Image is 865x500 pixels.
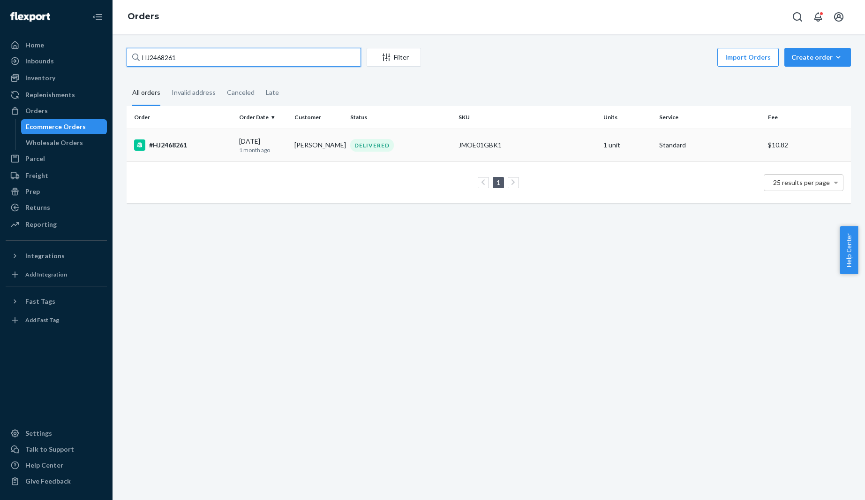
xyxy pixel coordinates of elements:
th: Order Date [235,106,291,129]
span: 25 results per page [773,178,830,186]
div: Give Feedback [25,477,71,486]
div: Freight [25,171,48,180]
li: Click on [28,347,211,361]
li: Follow the prompts to confirm your phone number and enable MFA. [28,398,211,425]
div: All orders [132,80,160,106]
div: Canceled [227,80,255,105]
div: Returns [25,203,50,212]
th: Service [655,106,764,129]
button: Help Center [840,226,858,274]
a: Replenishments [6,87,107,102]
th: SKU [455,106,600,129]
a: Prep [6,184,107,199]
p: Starting , Flexport will begin implementing mandatory Multi-Factor Authentication (MFA) for all S... [14,98,211,152]
a: Settings [6,426,107,441]
div: Ecommerce Orders [26,122,86,131]
div: Fast Tags [25,297,55,306]
div: DELIVERED [350,139,394,152]
div: Reporting [25,220,57,229]
a: Page 1 is your current page [495,178,502,186]
li: Add or update your phone number (required for SMS verification). [28,366,211,393]
button: Open notifications [809,8,827,26]
div: Settings [25,429,52,438]
div: Home [25,40,44,50]
div: Inventory [25,73,55,83]
input: Search orders [127,48,361,67]
div: Create order [791,53,844,62]
a: Wholesale Orders [21,135,107,150]
a: Reporting [6,217,107,232]
button: Open Search Box [788,8,807,26]
strong: [DATE] [43,100,68,110]
button: Filter [367,48,421,67]
a: Talk to Support [6,442,107,457]
div: Invalid address [172,80,216,105]
div: Prep [25,187,40,196]
a: Home [6,38,107,53]
div: Customer [294,113,342,121]
ol: breadcrumbs [120,3,166,31]
div: Inbounds [25,56,54,66]
a: Inventory [6,70,107,85]
p: Account security is one of our highest priorities. MFA provides an added layer of protection, ens... [14,186,211,268]
a: Orders [6,103,107,118]
th: Status [346,106,455,129]
div: 993 Multi-Factor Authentication (MFA) and Login Security Updates [14,19,211,66]
div: Replenishments [25,90,75,100]
strong: Settings > Account Information [76,331,196,341]
div: [DATE] [239,137,287,154]
td: [PERSON_NAME] [291,129,346,162]
div: Add Fast Tag [25,316,59,324]
p: 1 month ago [239,146,287,154]
div: Talk to Support [25,445,74,454]
button: Create order [784,48,851,67]
button: Fast Tags [6,294,107,309]
button: Close Navigation [88,8,107,26]
div: Help Center [25,461,63,470]
strong: Enable multi-factor authentication [56,349,189,359]
li: Log in to the Seller Portal. [28,311,211,325]
button: Open account menu [829,8,848,26]
button: Give Feedback [6,474,107,489]
strong: 3. How do I enable MFA? [14,282,140,296]
div: Wholesale Orders [26,138,83,147]
li: Once MFA is enabled, you will receive a text code during each login for verification. [28,429,211,456]
li: Go to Account . [28,330,211,343]
td: $10.82 [764,129,851,162]
button: Import Orders [717,48,779,67]
div: Add Integration [25,270,67,278]
div: Late [266,80,279,105]
button: Integrations [6,248,107,263]
div: JMOE01GBK1 [459,140,596,150]
a: Returns [6,200,107,215]
div: Parcel [25,154,45,163]
th: Order [127,106,235,129]
a: Add Integration [6,267,107,282]
img: Flexport logo [10,12,50,22]
strong: 2. Why are we making this change? [14,167,200,181]
td: 1 unit [600,129,655,162]
div: Integrations [25,251,65,261]
a: Ecommerce Orders [21,119,107,134]
a: Add Fast Tag [6,313,107,328]
a: Inbounds [6,54,107,69]
p: Standard [659,140,760,150]
a: Help Center [6,458,107,473]
strong: 1. What is this change? [14,78,135,92]
a: Parcel [6,151,107,166]
strong: [DATE] [40,140,65,150]
th: Fee [764,106,851,129]
a: Orders [128,11,159,22]
div: #HJ2468261 [134,139,232,151]
div: Filter [367,53,421,62]
a: Freight [6,168,107,183]
th: Units [600,106,655,129]
div: Orders [25,106,48,115]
